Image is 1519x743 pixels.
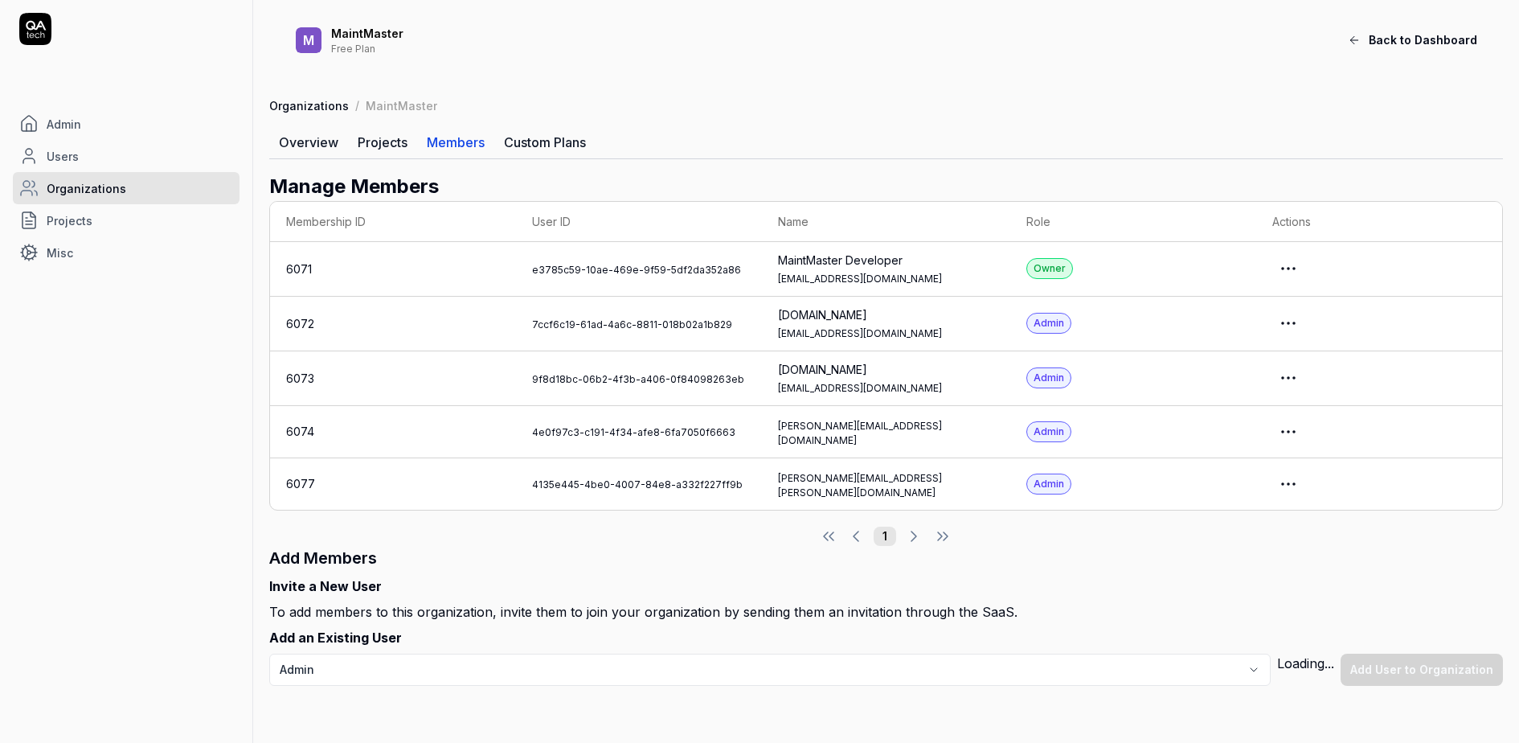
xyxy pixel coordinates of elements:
[494,126,596,158] a: Custom Plans
[1256,202,1502,242] th: Actions
[331,27,1228,41] div: MaintMaster
[778,326,993,341] div: [EMAIL_ADDRESS][DOMAIN_NAME]
[47,180,126,197] span: Organizations
[269,602,1503,622] p: To add members to this organization, invite them to join your organization by sending them an inv...
[270,406,516,458] td: 6074
[269,172,1503,201] h2: Manage Members
[1026,474,1071,495] div: Admin
[516,202,762,242] th: User ID
[778,272,993,286] div: [EMAIL_ADDRESS][DOMAIN_NAME]
[417,126,494,158] a: Members
[1338,24,1487,56] button: Back to Dashboard
[532,426,735,438] a: 4e0f97c3-c191-4f34-afe8-6fa7050f6663
[778,361,993,378] div: [DOMAIN_NAME]
[13,140,240,172] a: Users
[47,244,73,261] span: Misc
[270,297,516,351] td: 6072
[13,236,240,269] a: Misc
[270,351,516,406] td: 6073
[269,546,1503,570] h3: Add Members
[47,116,81,133] span: Admin
[331,41,1228,54] div: Free Plan
[355,97,359,113] div: /
[532,264,741,276] a: e3785c59-10ae-469e-9f59-5df2da352a86
[47,148,79,165] span: Users
[1277,654,1334,686] div: Loading...
[1026,367,1071,388] div: Admin
[13,204,240,236] a: Projects
[532,478,743,491] a: 4135e445-4be0-4007-84e8-a332f227ff9b
[778,471,993,500] div: [PERSON_NAME][EMAIL_ADDRESS][PERSON_NAME][DOMAIN_NAME]
[47,212,92,229] span: Projects
[296,27,321,53] span: M
[1369,31,1477,48] span: Back to Dashboard
[269,570,1503,602] p: Invite a New User
[874,527,896,546] button: 1
[532,373,744,385] a: 9f8d18bc-06b2-4f3b-a406-0f84098263eb
[270,458,516,510] td: 6077
[366,97,437,113] div: MaintMaster
[532,318,732,330] a: 7ccf6c19-61ad-4a6c-8811-018b02a1b829
[1026,421,1071,442] div: Admin
[270,202,516,242] th: Membership ID
[778,252,993,269] div: MaintMaster Developer
[762,202,1009,242] th: Name
[348,126,417,158] a: Projects
[1341,654,1503,686] button: Add User to Organization
[270,242,516,297] td: 6071
[778,419,993,448] div: [PERSON_NAME][EMAIL_ADDRESS][DOMAIN_NAME]
[778,306,993,323] div: [DOMAIN_NAME]
[269,97,349,113] a: Organizations
[1026,313,1071,334] div: Admin
[269,126,348,158] a: Overview
[1010,202,1256,242] th: Role
[13,108,240,140] a: Admin
[13,172,240,204] a: Organizations
[1026,258,1073,279] div: Owner
[269,622,1503,654] p: Add an Existing User
[778,381,993,396] div: [EMAIL_ADDRESS][DOMAIN_NAME]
